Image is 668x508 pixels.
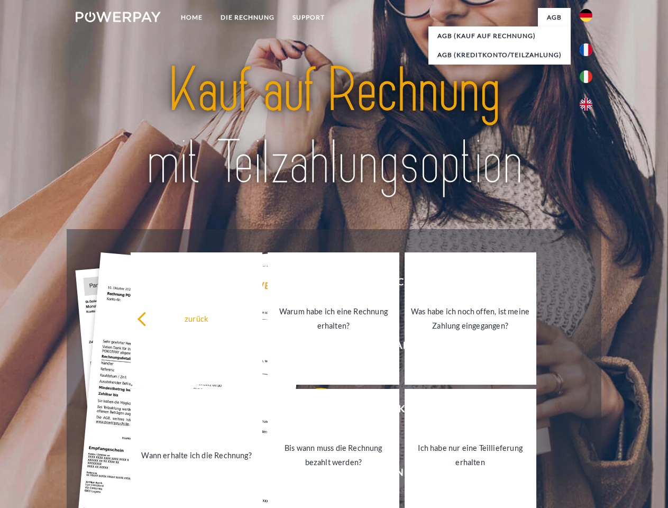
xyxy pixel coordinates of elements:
[137,311,256,325] div: zurück
[428,46,571,65] a: AGB (Kreditkonto/Teilzahlung)
[283,8,334,27] a: SUPPORT
[172,8,212,27] a: Home
[274,304,393,333] div: Warum habe ich eine Rechnung erhalten?
[538,8,571,27] a: agb
[580,9,592,22] img: de
[580,98,592,111] img: en
[101,51,567,203] img: title-powerpay_de.svg
[137,448,256,462] div: Wann erhalte ich die Rechnung?
[580,70,592,83] img: it
[212,8,283,27] a: DIE RECHNUNG
[411,441,530,469] div: Ich habe nur eine Teillieferung erhalten
[274,441,393,469] div: Bis wann muss die Rechnung bezahlt werden?
[405,252,536,385] a: Was habe ich noch offen, ist meine Zahlung eingegangen?
[580,43,592,56] img: fr
[428,26,571,46] a: AGB (Kauf auf Rechnung)
[411,304,530,333] div: Was habe ich noch offen, ist meine Zahlung eingegangen?
[76,12,161,22] img: logo-powerpay-white.svg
